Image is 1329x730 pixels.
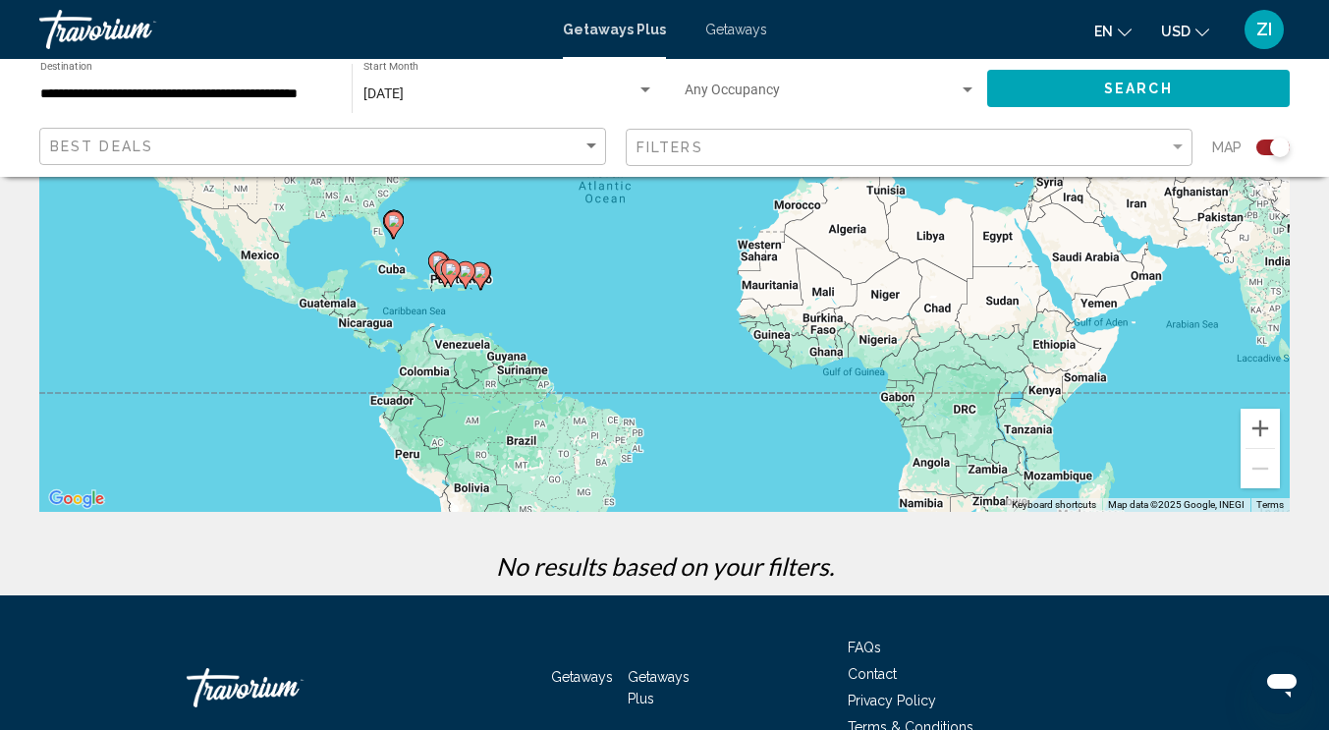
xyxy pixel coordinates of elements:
span: Map data ©2025 Google, INEGI [1108,499,1245,510]
span: Filters [637,140,703,155]
span: Best Deals [50,139,153,154]
button: Change currency [1161,17,1209,45]
button: Change language [1094,17,1132,45]
button: User Menu [1239,9,1290,50]
button: Search [987,70,1290,106]
a: Getaways Plus [628,669,690,706]
a: Contact [848,666,897,682]
a: Getaways Plus [563,22,666,37]
a: Travorium [187,658,383,717]
span: USD [1161,24,1191,39]
a: Getaways [551,669,613,685]
button: Zoom in [1241,409,1280,448]
iframe: Button to launch messaging window [1250,651,1313,714]
span: en [1094,24,1113,39]
span: Map [1212,134,1242,161]
a: Terms [1256,499,1284,510]
img: Google [44,486,109,512]
a: Privacy Policy [848,693,936,708]
span: Search [1104,82,1173,97]
a: Travorium [39,10,543,49]
span: ZI [1256,20,1272,39]
button: Filter [626,128,1192,168]
mat-select: Sort by [50,139,600,155]
p: No results based on your filters. [29,551,1300,581]
a: FAQs [848,640,881,655]
a: Open this area in Google Maps (opens a new window) [44,486,109,512]
a: Getaways [705,22,767,37]
button: Keyboard shortcuts [1012,498,1096,512]
span: [DATE] [363,85,404,101]
button: Zoom out [1241,449,1280,488]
